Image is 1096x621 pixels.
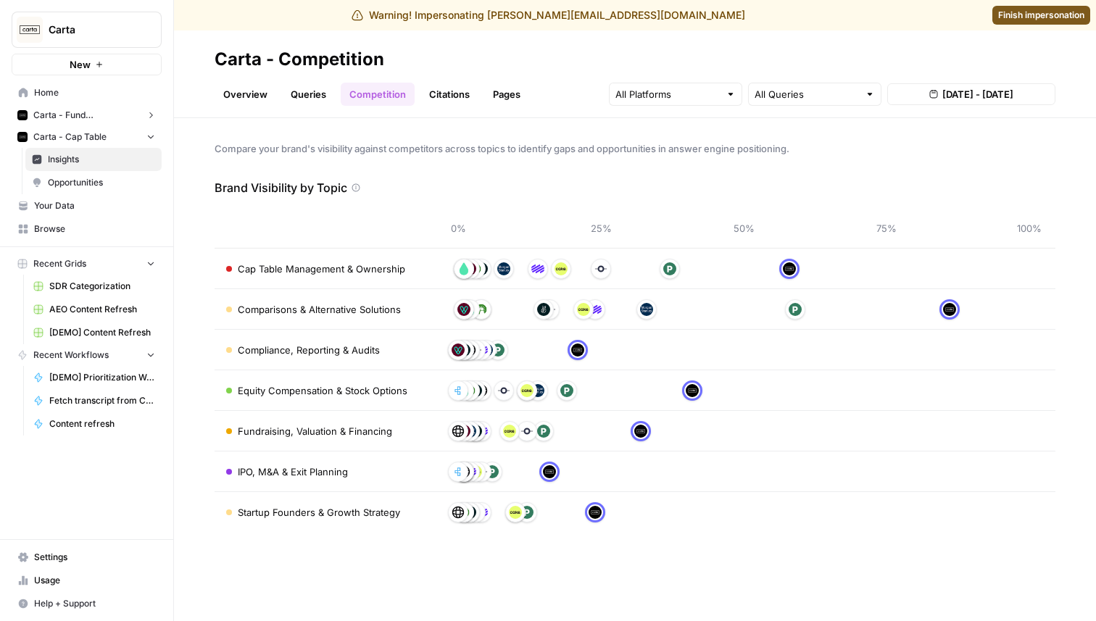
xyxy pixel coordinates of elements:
span: 50% [729,221,758,236]
img: fe4fikqdqe1bafe3px4l1blbafc7 [555,262,568,275]
span: SDR Categorization [49,280,155,293]
span: Startup Founders & Growth Strategy [238,505,400,520]
span: Carta - Cap Table [33,130,107,143]
img: u02qnnqpa7ceiw6p01io3how8agt [491,343,505,357]
a: Content refresh [27,412,162,435]
span: Recent Grids [33,257,86,270]
a: Pages [484,83,529,106]
img: fe4fikqdqe1bafe3px4l1blbafc7 [509,506,522,519]
button: Recent Grids [12,253,162,275]
img: 0xlg88ow7oothtme1g5trd6gq199 [457,262,470,275]
div: Carta - Competition [215,48,384,71]
span: Fetch transcript from Chorus [49,394,155,407]
span: Finish impersonation [998,9,1084,22]
img: c35yeiwf0qjehltklbh57st2xhbo [943,303,956,316]
a: Insights [25,148,162,171]
a: Usage [12,569,162,592]
img: fe4fikqdqe1bafe3px4l1blbafc7 [577,303,590,316]
span: Recent Workflows [33,349,109,362]
a: Fetch transcript from Chorus [27,389,162,412]
button: Recent Workflows [12,344,162,366]
button: Workspace: Carta [12,12,162,48]
img: c35yeiwf0qjehltklbh57st2xhbo [17,110,28,120]
a: Queries [282,83,335,106]
a: Opportunities [25,171,162,194]
img: c35yeiwf0qjehltklbh57st2xhbo [17,132,28,142]
span: [DATE] - [DATE] [942,87,1013,101]
a: Home [12,81,162,104]
span: 25% [586,221,615,236]
span: [DEMO] Prioritization Workflow for creation [49,371,155,384]
span: 75% [872,221,901,236]
img: Carta Logo [17,17,43,43]
img: u02qnnqpa7ceiw6p01io3how8agt [663,262,676,275]
span: Home [34,86,155,99]
a: Overview [215,83,276,106]
img: gx500sfy8p804odac9dgdfca0g32 [452,343,465,357]
img: co3w649im0m6efu8dv1ax78du890 [640,303,653,316]
a: Browse [12,217,162,241]
img: 2lboe4jxkeph34az06a56esj89c1 [452,465,465,478]
span: New [70,57,91,72]
span: Opportunities [48,176,155,189]
a: Settings [12,546,162,569]
span: Browse [34,222,155,236]
button: [DATE] - [DATE] [887,83,1055,105]
img: c35yeiwf0qjehltklbh57st2xhbo [783,262,796,275]
span: Equity Compensation & Stock Options [238,383,407,398]
a: Citations [420,83,478,106]
img: u02qnnqpa7ceiw6p01io3how8agt [520,506,534,519]
img: 2lboe4jxkeph34az06a56esj89c1 [452,384,465,397]
img: ojwm89iittpj2j2x5tgvhrn984bb [497,384,510,397]
a: Finish impersonation [992,6,1090,25]
div: Warning! Impersonating [PERSON_NAME][EMAIL_ADDRESS][DOMAIN_NAME] [352,8,745,22]
button: Carta - Fund Administration [12,104,162,126]
button: Carta - Cap Table [12,126,162,148]
img: c35yeiwf0qjehltklbh57st2xhbo [589,506,602,519]
img: ojwm89iittpj2j2x5tgvhrn984bb [594,262,607,275]
input: All Platforms [615,87,720,101]
span: Your Data [34,199,155,212]
img: u02qnnqpa7ceiw6p01io3how8agt [789,303,802,316]
span: 100% [1015,221,1044,236]
img: c35yeiwf0qjehltklbh57st2xhbo [686,384,699,397]
a: Competition [341,83,415,106]
img: c35yeiwf0qjehltklbh57st2xhbo [634,425,647,438]
span: Help + Support [34,597,155,610]
img: ps4aqxvx93le960vl1ekm4bt0aeg [475,303,488,316]
img: c35yeiwf0qjehltklbh57st2xhbo [571,343,584,357]
span: Compare your brand's visibility against competitors across topics to identify gaps and opportunit... [215,141,1055,156]
a: AEO Content Refresh [27,298,162,321]
img: u02qnnqpa7ceiw6p01io3how8agt [537,425,550,438]
span: Compliance, Reporting & Audits [238,343,380,357]
button: Help + Support [12,592,162,615]
span: Carta - Fund Administration [33,109,140,122]
span: [DEMO] Content Refresh [49,326,155,339]
img: 4pynuglrc3sixi0so0f0dcx4ule5 [531,262,544,275]
img: 3j4eyfwabgqhe0my3byjh9gp8r3o [537,303,550,316]
img: c35yeiwf0qjehltklbh57st2xhbo [543,465,556,478]
img: co3w649im0m6efu8dv1ax78du890 [497,262,510,275]
p: Brand Visibility by Topic [215,179,347,196]
img: fe4fikqdqe1bafe3px4l1blbafc7 [520,384,534,397]
span: Settings [34,551,155,564]
img: u02qnnqpa7ceiw6p01io3how8agt [486,465,499,478]
span: AEO Content Refresh [49,303,155,316]
a: [DEMO] Content Refresh [27,321,162,344]
img: fe4fikqdqe1bafe3px4l1blbafc7 [503,425,516,438]
input: All Queries [755,87,859,101]
img: co3w649im0m6efu8dv1ax78du890 [531,384,544,397]
span: Fundraising, Valuation & Financing [238,424,392,438]
span: Comparisons & Alternative Solutions [238,302,401,317]
span: Insights [48,153,155,166]
span: 0% [444,221,473,236]
img: u02qnnqpa7ceiw6p01io3how8agt [560,384,573,397]
span: Content refresh [49,417,155,430]
img: gx500sfy8p804odac9dgdfca0g32 [457,303,470,316]
span: IPO, M&A & Exit Planning [238,464,348,479]
span: Usage [34,574,155,587]
a: [DEMO] Prioritization Workflow for creation [27,366,162,389]
a: SDR Categorization [27,275,162,298]
span: Carta [49,22,136,37]
img: 4pynuglrc3sixi0so0f0dcx4ule5 [589,303,602,316]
